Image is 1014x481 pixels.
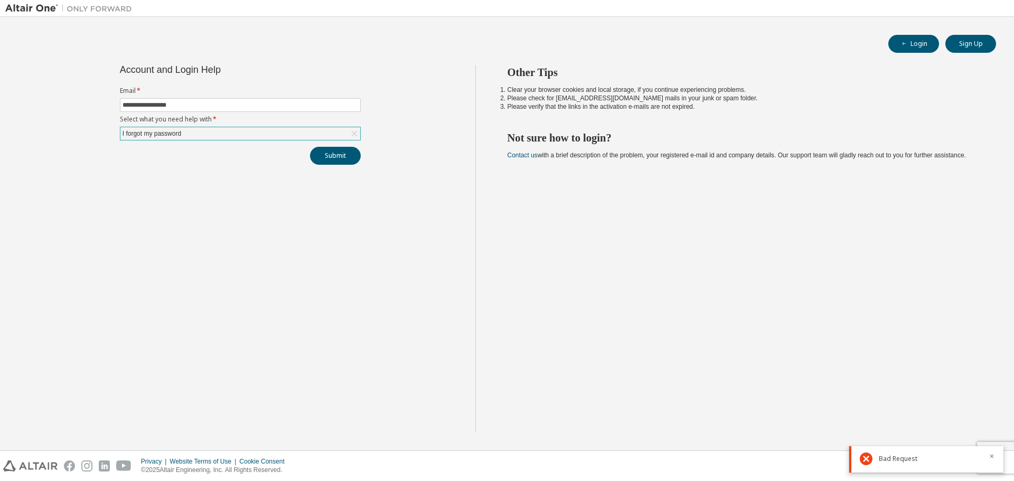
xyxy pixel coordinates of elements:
[120,87,361,95] label: Email
[81,460,92,471] img: instagram.svg
[888,35,939,53] button: Login
[508,152,538,159] a: Contact us
[141,457,170,466] div: Privacy
[945,35,996,53] button: Sign Up
[508,102,978,111] li: Please verify that the links in the activation e-mails are not expired.
[508,65,978,79] h2: Other Tips
[120,65,313,74] div: Account and Login Help
[141,466,291,475] p: © 2025 Altair Engineering, Inc. All Rights Reserved.
[508,131,978,145] h2: Not sure how to login?
[5,3,137,14] img: Altair One
[508,152,966,159] span: with a brief description of the problem, your registered e-mail id and company details. Our suppo...
[170,457,239,466] div: Website Terms of Use
[121,128,183,139] div: I forgot my password
[310,147,361,165] button: Submit
[120,127,360,140] div: I forgot my password
[508,86,978,94] li: Clear your browser cookies and local storage, if you continue experiencing problems.
[508,94,978,102] li: Please check for [EMAIL_ADDRESS][DOMAIN_NAME] mails in your junk or spam folder.
[99,460,110,471] img: linkedin.svg
[116,460,132,471] img: youtube.svg
[239,457,290,466] div: Cookie Consent
[64,460,75,471] img: facebook.svg
[879,455,917,463] span: Bad Request
[120,115,361,124] label: Select what you need help with
[3,460,58,471] img: altair_logo.svg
